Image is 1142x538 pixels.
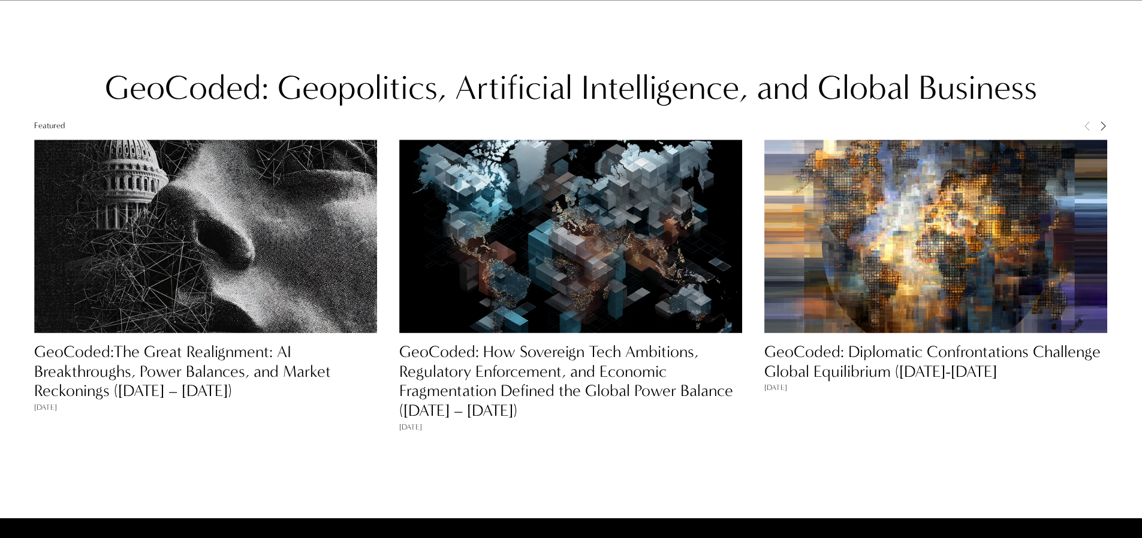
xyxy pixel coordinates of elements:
[1083,120,1092,131] span: Previous
[34,66,1108,110] h2: GeoCoded: Geopolitics, Artificial Intelligence, and Global Business
[399,422,422,433] time: [DATE]
[399,140,743,333] a: GeoCoded: How Sovereign Tech Ambitions, Regulatory Enforcement, and Economic Fragmentation Define...
[34,402,57,413] time: [DATE]
[764,65,1107,407] img: GeoCoded: Diplomatic Confrontations Challenge Global Equilibrium (July 22-28, 2025
[34,140,378,333] a: GeoCoded:The Great Realignment: AI Breakthroughs, Power Balances, and Market Reckonings (August 5...
[1098,120,1108,131] span: Next
[34,65,377,407] img: GeoCoded:The Great Realignment: AI Breakthroughs, Power Balances, and Market Reckonings (August 5...
[34,120,65,131] span: Featured
[34,342,331,401] a: GeoCoded:The Great Realignment: AI Breakthroughs, Power Balances, and Market Reckonings ([DATE] –...
[764,382,787,393] time: [DATE]
[399,342,733,421] a: GeoCoded: How Sovereign Tech Ambitions, Regulatory Enforcement, and Economic Fragmentation Define...
[764,342,1101,381] a: GeoCoded: Diplomatic Confrontations Challenge Global Equilibrium ([DATE]-[DATE]
[764,140,1108,333] a: GeoCoded: Diplomatic Confrontations Challenge Global Equilibrium (July 22-28, 2025
[399,65,742,407] img: GeoCoded: How Sovereign Tech Ambitions, Regulatory Enforcement, and Economic Fragmentation Define...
